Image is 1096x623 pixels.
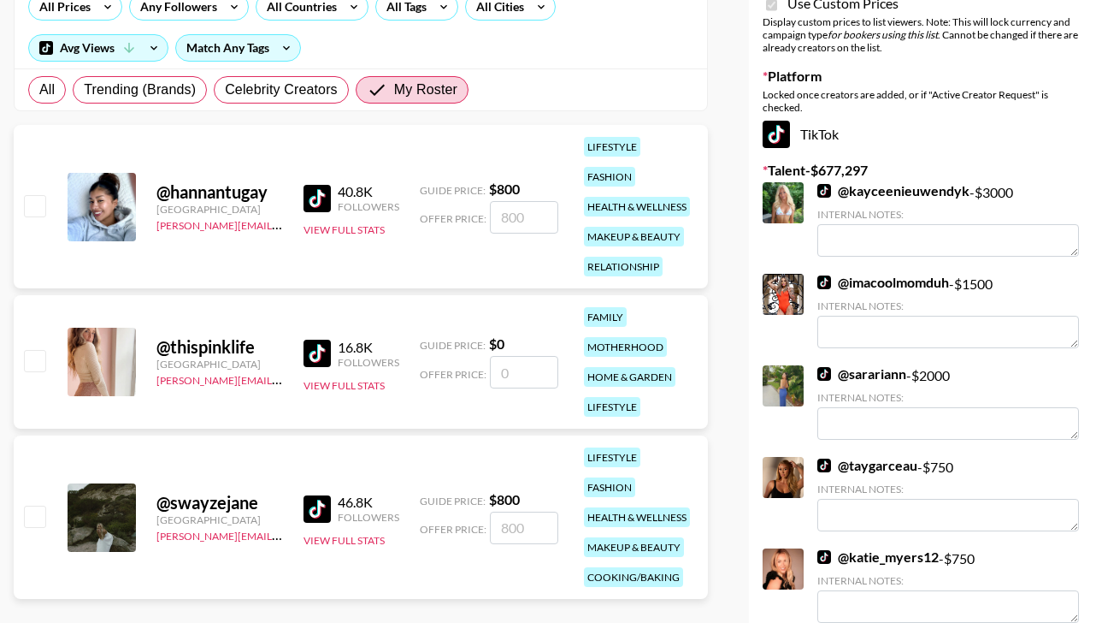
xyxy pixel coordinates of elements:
[584,137,640,157] div: lifestyle
[584,307,627,327] div: family
[817,549,939,566] a: @katie_myers12
[817,457,917,474] a: @taygarceau
[420,368,486,381] span: Offer Price:
[763,68,1082,85] label: Platform
[828,28,938,41] em: for bookers using this list
[338,494,399,511] div: 46.8K
[303,534,385,547] button: View Full Stats
[763,88,1082,114] div: Locked once creators are added, or if "Active Creator Request" is checked.
[176,35,300,61] div: Match Any Tags
[39,80,55,100] span: All
[303,223,385,236] button: View Full Stats
[817,274,1079,348] div: - $ 1500
[584,197,690,217] div: health & wellness
[817,574,1079,587] div: Internal Notes:
[420,495,486,507] span: Guide Price:
[156,371,491,387] a: [PERSON_NAME][EMAIL_ADDRESS][PERSON_NAME][DOMAIN_NAME]
[156,216,491,232] a: [PERSON_NAME][EMAIL_ADDRESS][PERSON_NAME][DOMAIN_NAME]
[817,182,969,199] a: @kayceenieuwendyk
[584,567,683,587] div: cooking/baking
[817,457,1079,531] div: - $ 750
[817,483,1079,495] div: Internal Notes:
[584,397,640,417] div: lifestyle
[490,512,558,544] input: 800
[338,200,399,213] div: Followers
[817,365,1079,440] div: - $ 2000
[303,340,331,367] img: TikTok
[817,391,1079,404] div: Internal Notes:
[156,203,283,216] div: [GEOGRAPHIC_DATA]
[817,459,831,472] img: TikTok
[29,35,168,61] div: Avg Views
[817,300,1079,312] div: Internal Notes:
[584,507,690,527] div: health & wellness
[303,379,385,392] button: View Full Stats
[817,365,906,383] a: @sarariann
[584,478,635,497] div: fashion
[584,448,640,467] div: lifestyle
[338,183,399,200] div: 40.8K
[817,367,831,381] img: TikTok
[84,80,196,100] span: Trending (Brands)
[817,184,831,198] img: TikTok
[156,513,283,526] div: [GEOGRAPHIC_DATA]
[817,276,831,289] img: TikTok
[420,339,486,352] span: Guide Price:
[490,356,558,389] input: 0
[156,181,283,203] div: @ hannantugay
[763,162,1082,179] label: Talent - $ 677,297
[584,257,663,276] div: relationship
[303,495,331,523] img: TikTok
[420,212,486,225] span: Offer Price:
[817,208,1079,221] div: Internal Notes:
[817,274,949,291] a: @imacoolmomduh
[763,121,790,148] img: TikTok
[338,511,399,524] div: Followers
[156,526,491,543] a: [PERSON_NAME][EMAIL_ADDRESS][PERSON_NAME][DOMAIN_NAME]
[394,80,457,100] span: My Roster
[584,537,684,557] div: makeup & beauty
[817,550,831,564] img: TikTok
[489,335,504,352] strong: $ 0
[584,337,667,357] div: motherhood
[156,492,283,513] div: @ swayzejane
[817,549,1079,623] div: - $ 750
[584,227,684,246] div: makeup & beauty
[225,80,338,100] span: Celebrity Creators
[420,184,486,197] span: Guide Price:
[817,182,1079,257] div: - $ 3000
[338,339,399,356] div: 16.8K
[303,185,331,212] img: TikTok
[156,358,283,371] div: [GEOGRAPHIC_DATA]
[338,356,399,369] div: Followers
[490,201,558,234] input: 800
[489,491,520,507] strong: $ 800
[763,15,1082,54] div: Display custom prices to list viewers. Note: This will lock currency and campaign type . Cannot b...
[763,121,1082,148] div: TikTok
[489,181,520,197] strong: $ 800
[584,167,635,187] div: fashion
[420,523,486,536] span: Offer Price:
[156,336,283,358] div: @ thispinklife
[584,367,675,387] div: home & garden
